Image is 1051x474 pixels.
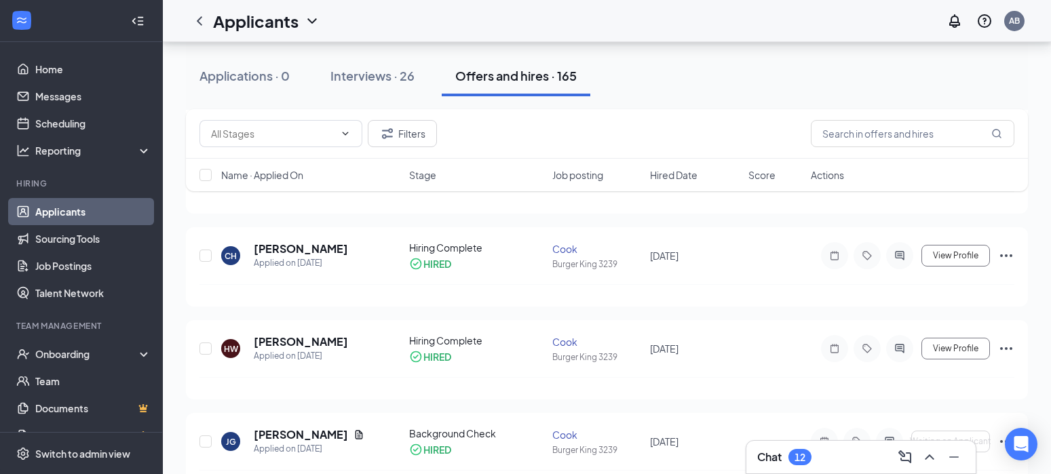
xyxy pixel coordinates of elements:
[15,14,28,27] svg: WorkstreamLogo
[894,446,916,468] button: ComposeMessage
[757,450,782,465] h3: Chat
[16,320,149,332] div: Team Management
[35,422,151,449] a: SurveysCrown
[859,343,875,354] svg: Tag
[998,340,1014,357] svg: Ellipses
[330,67,415,84] div: Interviews · 26
[921,245,990,266] button: View Profile
[409,257,423,271] svg: CheckmarkCircle
[35,56,151,83] a: Home
[16,347,30,361] svg: UserCheck
[191,13,208,29] svg: ChevronLeft
[816,436,833,447] svg: Note
[409,241,544,254] div: Hiring Complete
[254,241,348,256] h5: [PERSON_NAME]
[254,256,348,270] div: Applied on [DATE]
[947,13,963,29] svg: Notifications
[409,334,544,347] div: Hiring Complete
[650,435,679,448] span: [DATE]
[921,338,990,359] button: View Profile
[552,335,643,349] div: Cook
[225,250,237,262] div: CH
[35,395,151,422] a: DocumentsCrown
[304,13,320,29] svg: ChevronDown
[409,350,423,363] svg: CheckmarkCircle
[423,350,451,363] div: HIRED
[35,225,151,252] a: Sourcing Tools
[650,168,698,182] span: Hired Date
[933,344,978,353] span: View Profile
[892,343,908,354] svg: ActiveChat
[211,126,335,141] input: All Stages
[811,120,1014,147] input: Search in offers and hires
[35,198,151,225] a: Applicants
[650,250,679,262] span: [DATE]
[946,449,962,465] svg: Minimize
[552,168,603,182] span: Job posting
[224,343,238,355] div: HW
[35,252,151,279] a: Job Postings
[368,120,437,147] button: Filter Filters
[16,144,30,157] svg: Analysis
[409,427,544,440] div: Background Check
[919,446,940,468] button: ChevronUp
[213,9,299,33] h1: Applicants
[552,242,643,256] div: Cook
[409,168,436,182] span: Stage
[35,110,151,137] a: Scheduling
[859,250,875,261] svg: Tag
[221,168,303,182] span: Name · Applied On
[455,67,577,84] div: Offers and hires · 165
[849,436,865,447] svg: Tag
[552,428,643,441] div: Cook
[131,14,145,28] svg: Collapse
[897,449,913,465] svg: ComposeMessage
[423,257,451,271] div: HIRED
[748,168,776,182] span: Score
[991,128,1002,139] svg: MagnifyingGlass
[16,447,30,460] svg: Settings
[976,13,993,29] svg: QuestionInfo
[910,437,991,446] span: Waiting on Applicant
[795,452,805,463] div: 12
[254,349,348,363] div: Applied on [DATE]
[409,443,423,456] svg: CheckmarkCircle
[650,342,679,355] span: [DATE]
[340,128,351,139] svg: ChevronDown
[1009,15,1020,26] div: AB
[35,447,130,460] div: Switch to admin view
[811,168,844,182] span: Actions
[35,347,140,361] div: Onboarding
[552,351,643,363] div: Burger King 3239
[921,449,938,465] svg: ChevronUp
[16,178,149,189] div: Hiring
[353,429,364,440] svg: Document
[226,436,236,448] div: JG
[423,443,451,456] div: HIRED
[254,427,348,442] h5: [PERSON_NAME]
[943,446,965,468] button: Minimize
[552,258,643,270] div: Burger King 3239
[881,436,898,447] svg: ActiveChat
[379,125,396,142] svg: Filter
[254,334,348,349] h5: [PERSON_NAME]
[998,433,1014,450] svg: Ellipses
[552,444,643,456] div: Burger King 3239
[35,83,151,110] a: Messages
[911,431,990,452] button: Waiting on Applicant
[892,250,908,261] svg: ActiveChat
[35,279,151,307] a: Talent Network
[998,248,1014,264] svg: Ellipses
[826,250,843,261] svg: Note
[826,343,843,354] svg: Note
[35,368,151,395] a: Team
[35,144,152,157] div: Reporting
[254,442,364,456] div: Applied on [DATE]
[199,67,290,84] div: Applications · 0
[933,251,978,260] span: View Profile
[1005,428,1037,460] div: Open Intercom Messenger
